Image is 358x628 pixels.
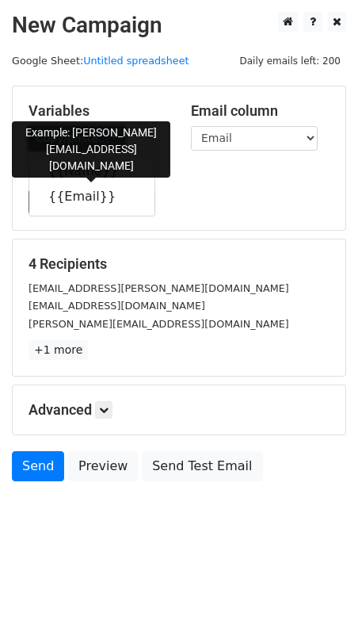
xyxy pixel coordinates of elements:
a: Untitled spreadsheet [83,55,189,67]
small: [EMAIL_ADDRESS][PERSON_NAME][DOMAIN_NAME] [29,282,289,294]
a: Preview [68,451,138,481]
a: Send Test Email [142,451,262,481]
div: Example: [PERSON_NAME][EMAIL_ADDRESS][DOMAIN_NAME] [12,121,170,178]
small: [PERSON_NAME][EMAIL_ADDRESS][DOMAIN_NAME] [29,318,289,330]
h2: New Campaign [12,12,346,39]
span: Daily emails left: 200 [234,52,346,70]
a: {{Email}} [29,184,154,209]
a: +1 more [29,340,88,360]
h5: Email column [191,102,329,120]
a: Send [12,451,64,481]
h5: Advanced [29,401,329,419]
small: [EMAIL_ADDRESS][DOMAIN_NAME] [29,300,205,312]
h5: Variables [29,102,167,120]
iframe: Chat Widget [279,552,358,628]
a: Daily emails left: 200 [234,55,346,67]
h5: 4 Recipients [29,255,329,273]
small: Google Sheet: [12,55,189,67]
